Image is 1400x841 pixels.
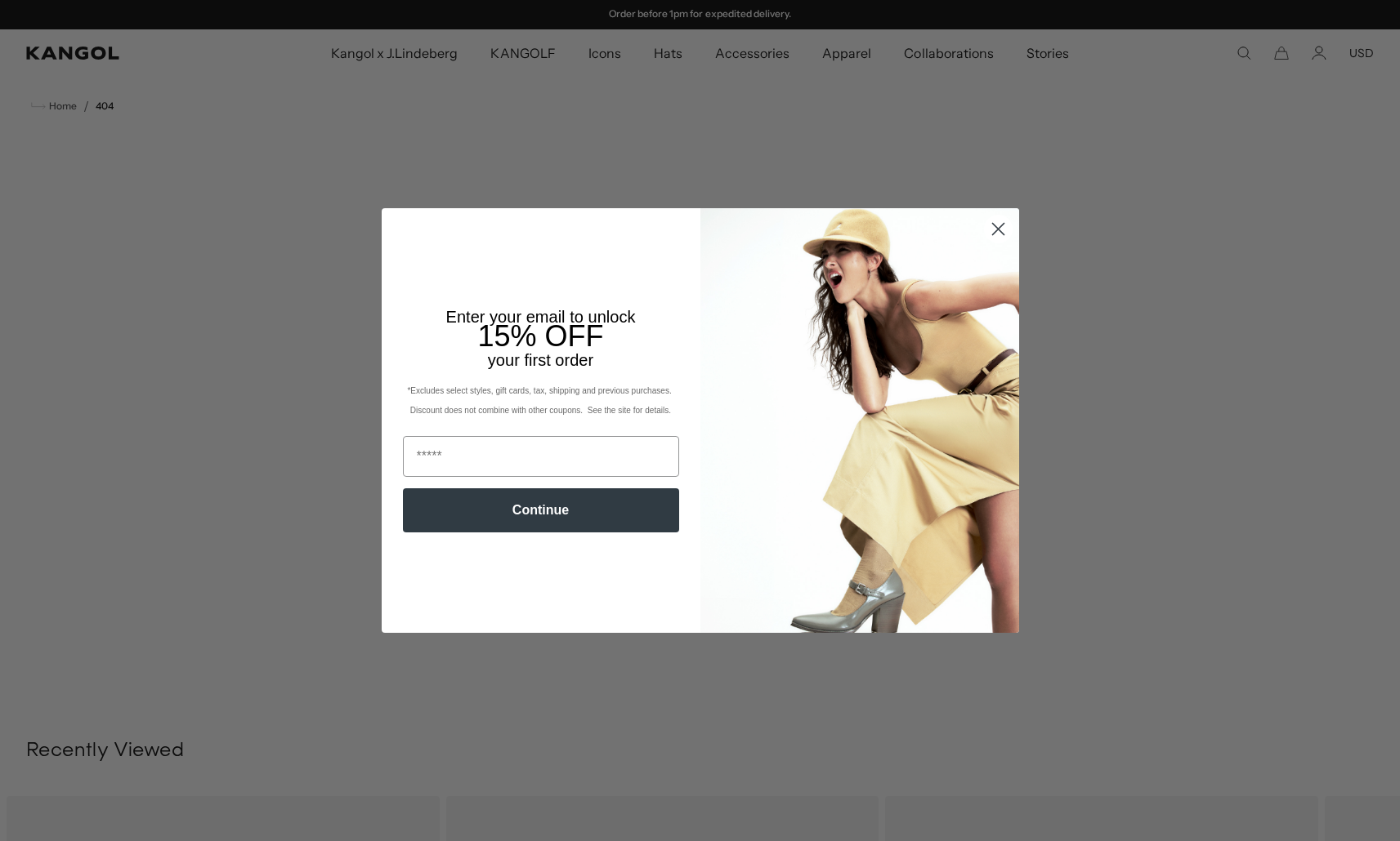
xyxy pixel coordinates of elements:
span: 15% OFF [477,319,603,353]
input: Email [403,436,679,477]
button: Continue [403,488,679,532]
span: Enter your email to unlock [446,308,636,326]
button: Close dialog [984,215,1013,243]
span: *Excludes select styles, gift cards, tax, shipping and previous purchases. Discount does not comb... [407,386,673,415]
img: 93be19ad-e773-4382-80b9-c9d740c9197f.jpeg [700,208,1019,633]
span: your first order [488,351,593,369]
